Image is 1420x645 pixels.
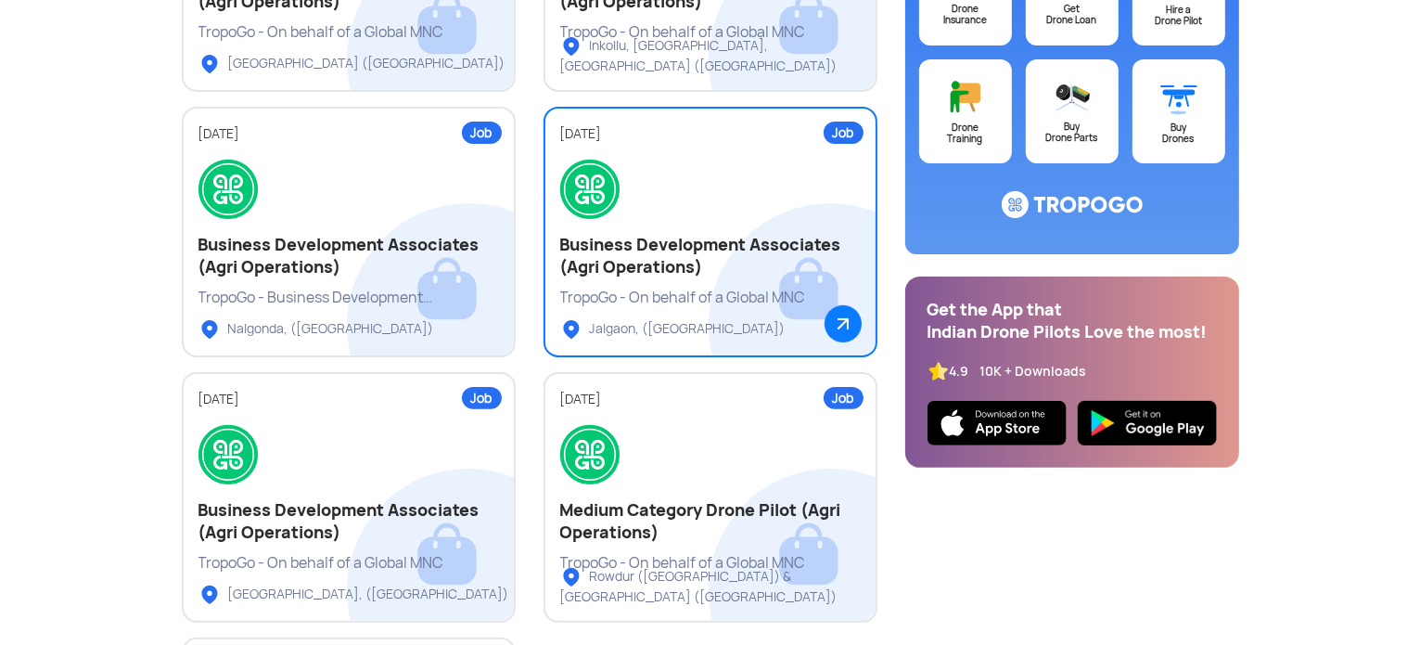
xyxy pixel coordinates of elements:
[1026,59,1119,163] a: BuyDrone Parts
[198,288,499,308] div: TropoGo - Business Development Associates (Agri Operations)
[1054,78,1091,115] img: ic_droneparts@3x.svg
[544,372,877,623] a: Job[DATE]Medium Category Drone Pilot (Agri Operations)TropoGo - On behalf of a Global MNCRowdur (...
[825,305,862,342] img: ic_arrow_popup.png
[198,318,221,341] img: ic_locationlist.svg
[198,553,499,574] div: TropoGo - On behalf of a Global MNC
[560,160,620,219] img: logo.png
[919,123,1012,145] div: Drone Training
[198,53,221,75] img: ic_locationlist.svg
[1078,401,1217,445] img: img_playstore.png
[198,584,509,606] div: [GEOGRAPHIC_DATA], ([GEOGRAPHIC_DATA])
[927,299,1217,321] div: Get the App that
[462,122,502,144] div: Job
[198,584,221,606] img: ic_locationlist.svg
[824,122,864,144] div: Job
[560,288,861,308] div: TropoGo - On behalf of a Global MNC
[560,125,861,143] div: [DATE]
[1132,123,1225,145] div: Buy Drones
[560,425,620,484] img: logo.png
[198,499,499,544] h2: Business Development Associates (Agri Operations)
[198,53,505,75] div: [GEOGRAPHIC_DATA] ([GEOGRAPHIC_DATA])
[560,553,861,574] div: TropoGo - On behalf of a Global MNC
[182,372,516,623] a: Job[DATE]Business Development Associates (Agri Operations)TropoGo - On behalf of a Global MNC[GEO...
[1160,78,1197,116] img: ic_buydrone@3x.svg
[560,318,786,341] div: Jalgaon, ([GEOGRAPHIC_DATA])
[1132,59,1225,163] a: BuyDrones
[198,425,258,484] img: logo.png
[560,499,861,544] h2: Medium Category Drone Pilot (Agri Operations)
[198,125,499,143] div: [DATE]
[198,22,499,43] div: TropoGo - On behalf of a Global MNC
[560,22,861,43] div: TropoGo - On behalf of a Global MNC
[182,107,516,357] a: Job[DATE]Business Development Associates (Agri Operations)TropoGo - Business Development Associat...
[198,391,499,408] div: [DATE]
[198,234,499,278] h2: Business Development Associates (Agri Operations)
[560,391,861,408] div: [DATE]
[1026,122,1119,144] div: Buy Drone Parts
[560,566,582,588] img: ic_locationlist.svg
[462,387,502,409] div: Job
[1002,191,1143,219] img: ic_logo@3x.svg
[919,4,1012,26] div: Drone Insurance
[919,59,1012,163] a: DroneTraining
[198,318,434,341] div: Nalgonda, ([GEOGRAPHIC_DATA])
[560,234,861,278] h2: Business Development Associates (Agri Operations)
[927,360,950,382] img: ic_star.svg
[950,363,1087,381] div: 4.9 10K + Downloads
[560,318,582,341] img: ic_locationlist.svg
[947,78,984,116] img: ic_training@3x.svg
[1132,5,1225,27] div: Hire a Drone Pilot
[927,321,1217,343] div: Indian Drone Pilots Love the most!
[824,387,864,409] div: Job
[560,35,582,58] img: ic_locationlist.svg
[1026,4,1119,26] div: Get Drone Loan
[544,107,877,357] a: Job[DATE]Business Development Associates (Agri Operations)TropoGo - On behalf of a Global MNCJalg...
[927,401,1067,445] img: ios_new.svg
[560,35,891,75] div: Inkollu, [GEOGRAPHIC_DATA], [GEOGRAPHIC_DATA] ([GEOGRAPHIC_DATA])
[560,566,891,606] div: Rowdur ([GEOGRAPHIC_DATA]) & [GEOGRAPHIC_DATA] ([GEOGRAPHIC_DATA])
[198,160,258,219] img: logo.png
